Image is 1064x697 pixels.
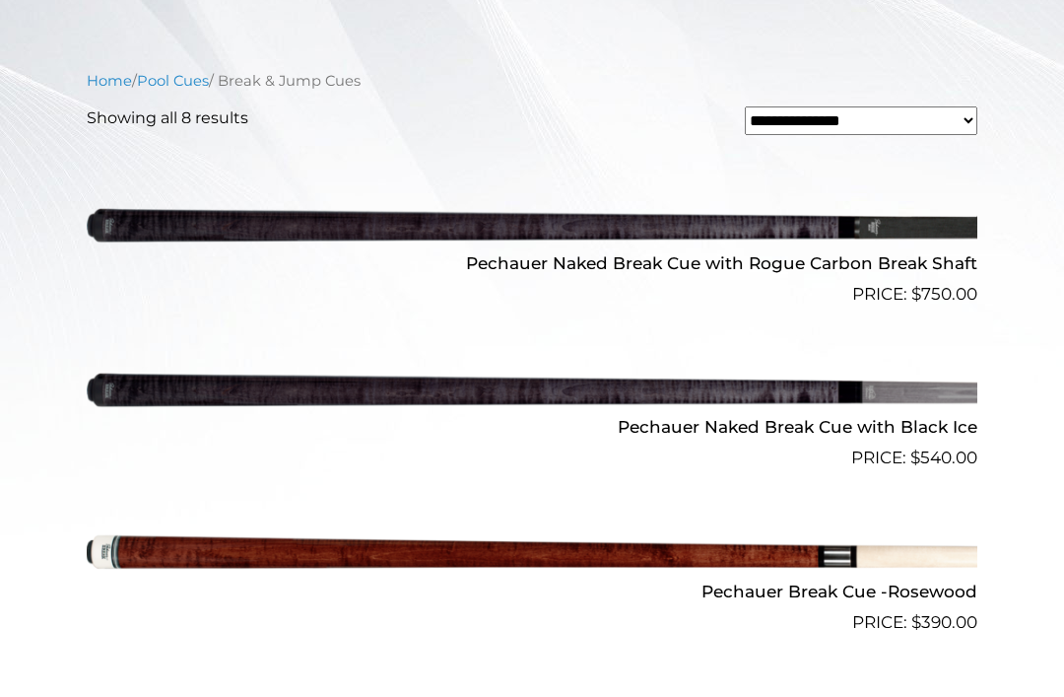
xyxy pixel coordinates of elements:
[87,480,977,628] img: Pechauer Break Cue -Rosewood
[87,245,977,282] h2: Pechauer Naked Break Cue with Rogue Carbon Break Shaft
[87,480,977,636] a: Pechauer Break Cue -Rosewood $390.00
[87,71,977,93] nav: Breadcrumb
[911,285,977,305] bdi: 750.00
[87,73,132,91] a: Home
[87,107,248,131] p: Showing all 8 results
[87,316,977,464] img: Pechauer Naked Break Cue with Black Ice
[87,152,977,300] img: Pechauer Naked Break Cue with Rogue Carbon Break Shaft
[911,285,921,305] span: $
[910,449,977,468] bdi: 540.00
[745,107,977,136] select: Shop order
[87,316,977,472] a: Pechauer Naked Break Cue with Black Ice $540.00
[87,152,977,308] a: Pechauer Naked Break Cue with Rogue Carbon Break Shaft $750.00
[911,613,977,633] bdi: 390.00
[137,73,209,91] a: Pool Cues
[911,613,921,633] span: $
[910,449,920,468] span: $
